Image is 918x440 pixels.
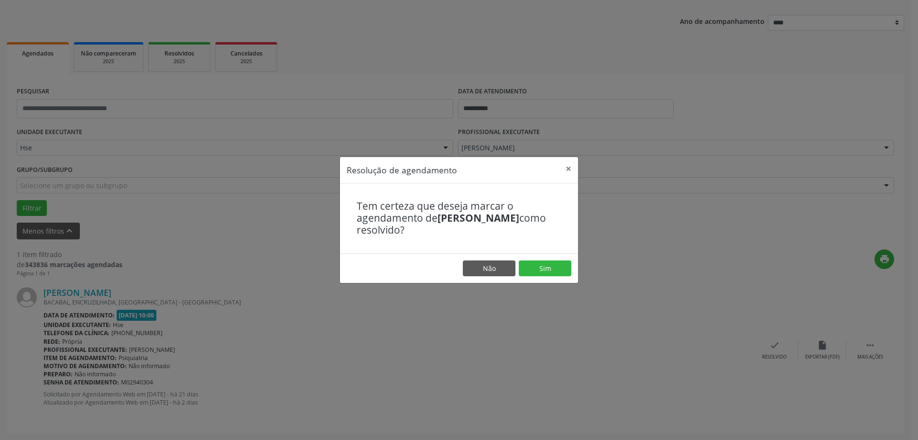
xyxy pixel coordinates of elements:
[519,260,571,277] button: Sim
[357,200,561,237] h4: Tem certeza que deseja marcar o agendamento de como resolvido?
[347,164,457,176] h5: Resolução de agendamento
[437,211,519,225] b: [PERSON_NAME]
[559,157,578,181] button: Close
[463,260,515,277] button: Não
